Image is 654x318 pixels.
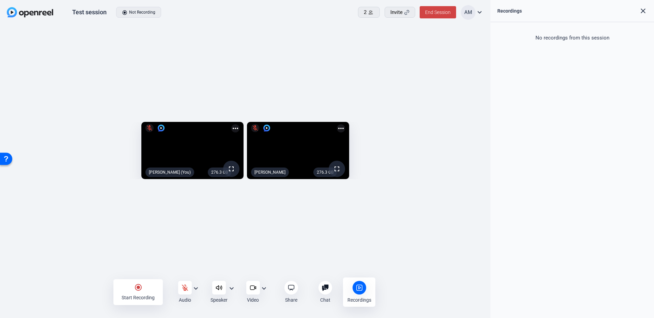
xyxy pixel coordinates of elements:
[497,7,522,15] div: Recordings
[179,297,191,303] div: Audio
[72,8,107,16] div: Test session
[639,7,647,15] mat-icon: close
[231,124,239,132] mat-icon: more_horiz
[122,294,155,301] div: Start Recording
[211,297,228,303] div: Speaker
[313,168,337,177] div: 276.3 GB
[251,168,289,177] div: [PERSON_NAME]
[247,297,259,303] div: Video
[134,283,142,291] mat-icon: radio_button_checked
[347,297,371,303] div: Recordings
[420,6,456,18] button: End Session
[208,168,231,177] div: 276.3 GB
[333,165,341,173] mat-icon: fullscreen
[228,284,236,292] mat-icon: expand_more
[390,9,403,16] span: Invite
[227,165,235,173] mat-icon: fullscreen
[337,124,345,132] mat-icon: more_horiz
[251,124,259,132] mat-icon: mic_off
[145,124,154,132] mat-icon: mic_off
[192,284,200,292] mat-icon: expand_more
[320,297,330,303] div: Chat
[385,7,415,18] button: Invite
[158,125,165,131] img: logo
[145,168,194,177] div: [PERSON_NAME] (You)
[476,8,484,16] mat-icon: expand_more
[263,125,270,131] img: logo
[497,29,647,47] p: No recordings from this session
[364,9,367,16] span: 2
[285,297,297,303] div: Share
[260,284,268,292] mat-icon: expand_more
[461,5,476,20] div: AM
[425,10,451,15] span: End Session
[358,7,380,18] button: 2
[7,7,53,17] img: OpenReel logo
